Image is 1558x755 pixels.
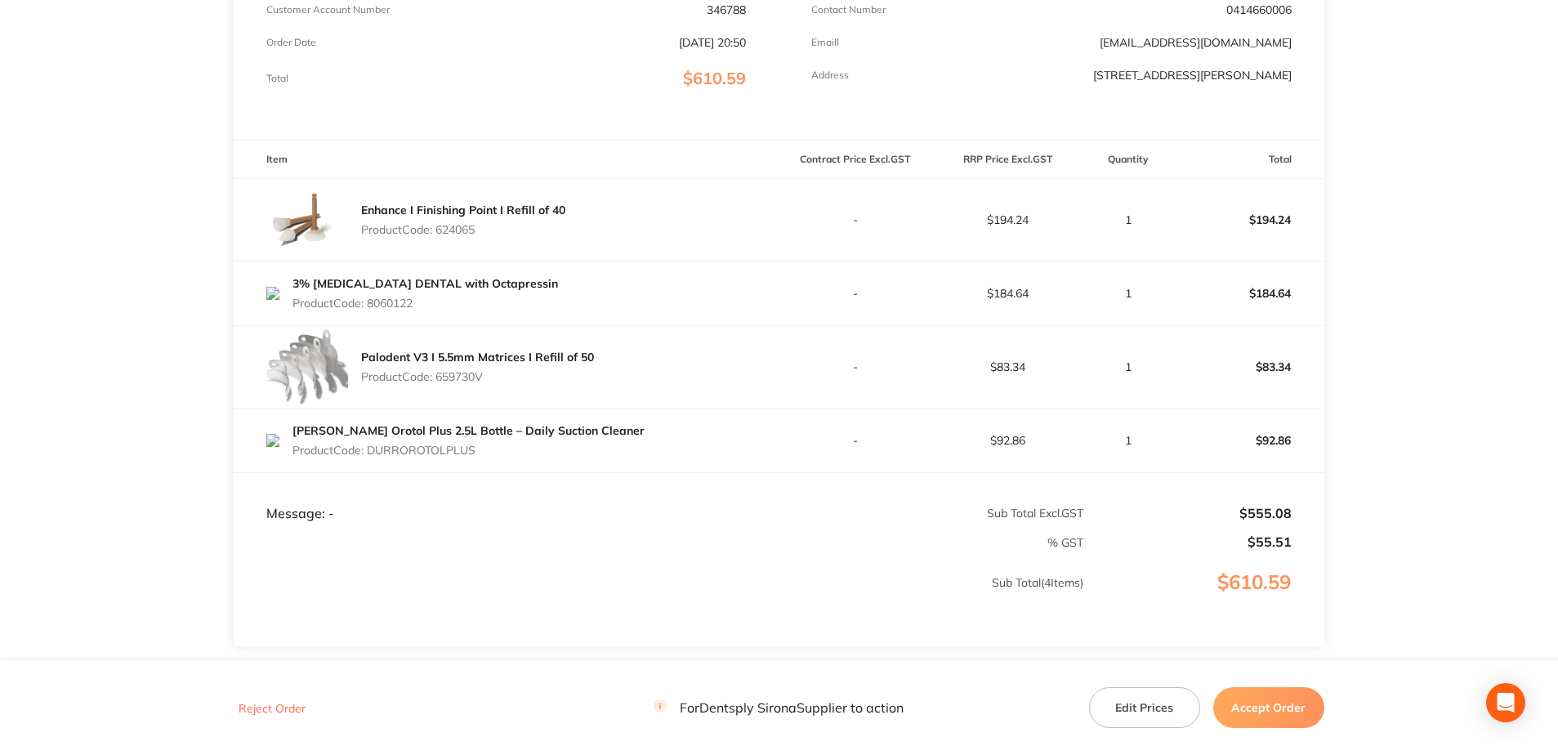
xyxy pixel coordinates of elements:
[266,287,279,300] img: amNmNXBzaw
[1085,434,1171,447] p: 1
[266,73,288,84] p: Total
[931,141,1084,179] th: RRP Price Excl. GST
[234,141,779,179] th: Item
[234,473,779,522] td: Message: -
[266,434,279,447] img: ZGZha3R4dQ
[1085,571,1324,627] p: $610.59
[361,203,565,217] a: Enhance I Finishing Point I Refill of 40
[361,223,565,236] p: Product Code: 624065
[707,3,746,16] p: 346788
[292,297,558,310] p: Product Code: 8060122
[292,276,558,291] a: 3% [MEDICAL_DATA] DENTAL with Octapressin
[1486,683,1525,722] div: Open Intercom Messenger
[266,179,348,261] img: OGJranM4MA
[932,434,1083,447] p: $92.86
[1172,421,1324,460] p: $92.86
[361,350,594,364] a: Palodent V3 I 5.5mm Matrices I Refill of 50
[1172,274,1324,313] p: $184.64
[811,37,839,48] p: Emaill
[779,141,931,179] th: Contract Price Excl. GST
[234,576,1083,622] p: Sub Total ( 4 Items)
[932,360,1083,373] p: $83.34
[1172,200,1324,239] p: $194.24
[679,36,746,49] p: [DATE] 20:50
[266,4,390,16] p: Customer Account Number
[1085,534,1292,549] p: $55.51
[1213,687,1324,728] button: Accept Order
[811,4,886,16] p: Contact Number
[1085,506,1292,520] p: $555.08
[1089,687,1200,728] button: Edit Prices
[811,69,849,81] p: Address
[361,370,594,383] p: Product Code: 659730V
[234,536,1083,549] p: % GST
[266,37,316,48] p: Order Date
[779,213,931,226] p: -
[932,287,1083,300] p: $184.64
[292,444,645,457] p: Product Code: DURROROTOLPLUS
[1085,213,1171,226] p: 1
[779,287,931,300] p: -
[779,507,1083,520] p: Sub Total Excl. GST
[1085,360,1171,373] p: 1
[779,360,931,373] p: -
[234,701,310,716] button: Reject Order
[1100,35,1292,50] a: [EMAIL_ADDRESS][DOMAIN_NAME]
[1172,347,1324,386] p: $83.34
[292,423,645,438] a: [PERSON_NAME] Orotol Plus 2.5L Bottle – Daily Suction Cleaner
[1084,141,1172,179] th: Quantity
[1093,69,1292,82] p: [STREET_ADDRESS][PERSON_NAME]
[1085,287,1171,300] p: 1
[266,326,348,408] img: eHcwMDIweQ
[932,213,1083,226] p: $194.24
[1172,141,1324,179] th: Total
[1226,3,1292,16] p: 0414660006
[683,68,746,88] span: $610.59
[779,434,931,447] p: -
[654,700,904,716] p: For Dentsply Sirona Supplier to action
